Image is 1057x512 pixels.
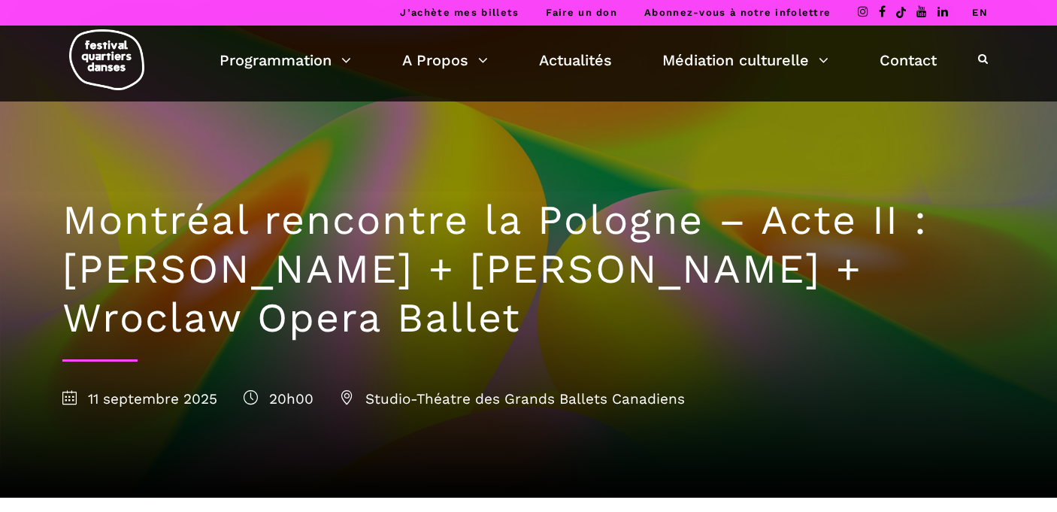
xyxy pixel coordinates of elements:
[220,47,351,73] a: Programmation
[880,47,937,73] a: Contact
[546,7,617,18] a: Faire un don
[62,390,217,407] span: 11 septembre 2025
[62,196,995,342] h1: Montréal rencontre la Pologne – Acte II : [PERSON_NAME] + [PERSON_NAME] + Wroclaw Opera Ballet
[662,47,828,73] a: Médiation culturelle
[644,7,831,18] a: Abonnez-vous à notre infolettre
[539,47,612,73] a: Actualités
[69,29,144,90] img: logo-fqd-med
[972,7,988,18] a: EN
[340,390,685,407] span: Studio-Théatre des Grands Ballets Canadiens
[244,390,313,407] span: 20h00
[400,7,519,18] a: J’achète mes billets
[402,47,488,73] a: A Propos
